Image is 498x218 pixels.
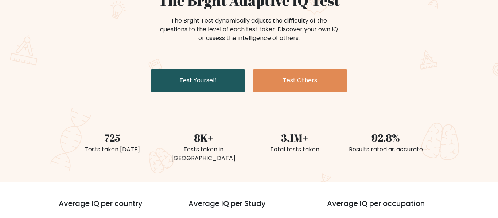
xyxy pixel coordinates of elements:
div: 8K+ [162,130,245,145]
div: Tests taken in [GEOGRAPHIC_DATA] [162,145,245,163]
div: Results rated as accurate [345,145,427,154]
div: Total tests taken [253,145,336,154]
div: 92.8% [345,130,427,145]
div: Tests taken [DATE] [71,145,153,154]
div: The Brght Test dynamically adjusts the difficulty of the questions to the level of each test take... [158,16,340,43]
div: 725 [71,130,153,145]
a: Test Yourself [151,69,245,92]
h3: Average IQ per country [59,199,162,217]
div: 3.1M+ [253,130,336,145]
h3: Average IQ per occupation [327,199,448,217]
a: Test Others [253,69,347,92]
h3: Average IQ per Study [188,199,310,217]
